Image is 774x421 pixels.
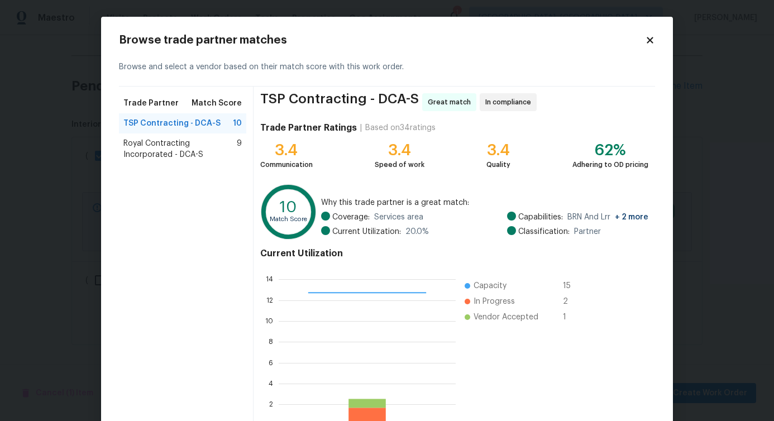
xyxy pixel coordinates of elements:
span: 20.0 % [405,226,429,237]
div: Based on 34 ratings [365,122,436,133]
h4: Current Utilization [260,248,648,259]
div: Communication [260,159,313,170]
span: Capacity [474,280,507,291]
span: Coverage: [332,212,370,223]
span: Classification: [518,226,570,237]
text: 10 [280,199,297,215]
span: Trade Partner [123,98,179,109]
span: TSP Contracting - DCA-S [123,118,221,129]
text: 10 [265,318,273,324]
text: 12 [266,297,273,304]
div: 3.4 [375,145,424,156]
span: Match Score [192,98,242,109]
span: Royal Contracting Incorporated - DCA-S [123,138,237,160]
span: + 2 more [615,213,648,221]
span: Current Utilization: [332,226,401,237]
span: In Progress [474,296,515,307]
span: Vendor Accepted [474,312,538,323]
div: | [357,122,365,133]
span: 15 [563,280,581,291]
div: 62% [572,145,648,156]
span: 9 [237,138,242,160]
text: 6 [269,360,273,366]
text: 8 [269,338,273,345]
span: BRN And Lrr [567,212,648,223]
div: 3.4 [486,145,510,156]
span: 2 [563,296,581,307]
span: In compliance [485,97,536,108]
div: Quality [486,159,510,170]
span: 10 [233,118,242,129]
div: Browse and select a vendor based on their match score with this work order. [119,48,655,87]
span: Services area [374,212,423,223]
span: Why this trade partner is a great match: [321,197,648,208]
span: Partner [574,226,601,237]
span: TSP Contracting - DCA-S [260,93,419,111]
span: 1 [563,312,581,323]
span: Great match [428,97,475,108]
text: Match Score [270,216,307,222]
text: 2 [269,401,273,408]
div: Speed of work [375,159,424,170]
text: 14 [266,276,273,283]
div: 3.4 [260,145,313,156]
text: 4 [269,380,273,387]
div: Adhering to OD pricing [572,159,648,170]
h2: Browse trade partner matches [119,35,645,46]
h4: Trade Partner Ratings [260,122,357,133]
span: Capabilities: [518,212,563,223]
